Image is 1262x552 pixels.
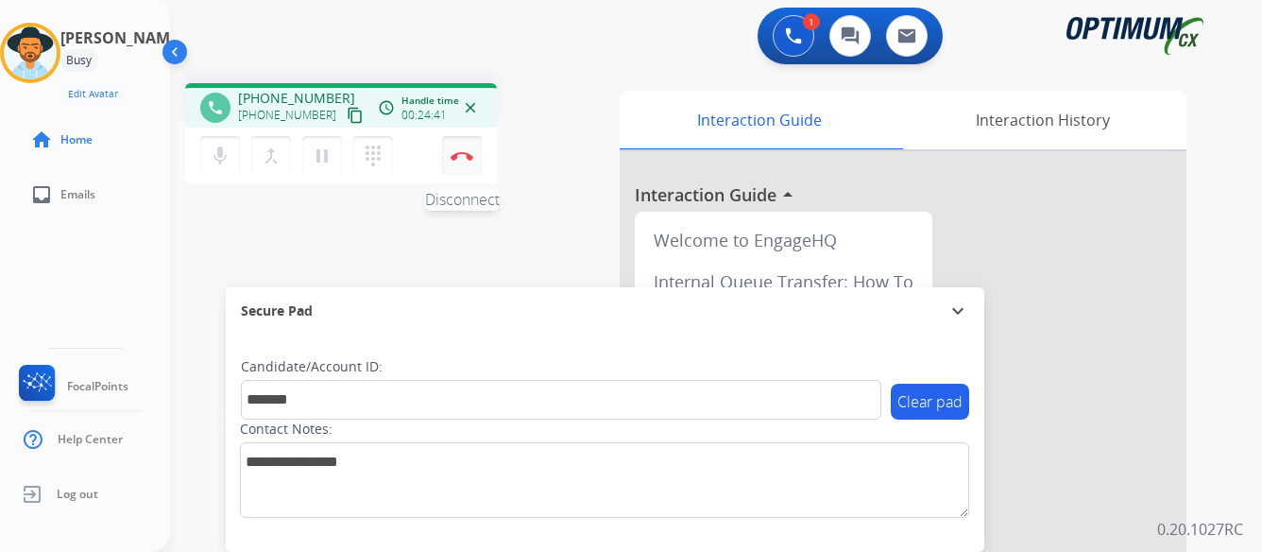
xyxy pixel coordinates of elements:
button: Disconnect [442,136,482,176]
div: Busy [60,49,97,72]
div: Interaction Guide [620,91,898,149]
mat-icon: merge_type [260,145,282,167]
mat-icon: close [462,99,479,116]
span: Help Center [58,432,123,447]
img: control [451,151,473,161]
mat-icon: mic [209,145,231,167]
span: Log out [57,487,98,502]
span: Secure Pad [241,302,313,320]
span: Emails [60,187,95,202]
span: 00:24:41 [401,108,447,123]
mat-icon: home [30,129,53,151]
mat-icon: expand_more [946,300,969,322]
button: Edit Avatar [60,83,126,105]
mat-icon: phone [207,99,224,116]
label: Contact Notes: [240,420,333,439]
div: Welcome to EngageHQ [642,219,925,261]
p: 0.20.1027RC [1157,518,1243,541]
mat-icon: access_time [378,99,395,116]
span: Disconnect [425,188,500,211]
img: avatar [4,26,57,79]
mat-icon: pause [311,145,333,167]
div: 1 [803,13,820,30]
div: Internal Queue Transfer: How To [642,261,925,302]
button: Clear pad [891,384,969,420]
span: Home [60,132,93,147]
span: [PHONE_NUMBER] [238,89,355,108]
mat-icon: dialpad [362,145,384,167]
mat-icon: inbox [30,183,53,206]
mat-icon: content_copy [347,107,364,124]
span: FocalPoints [67,379,128,394]
span: [PHONE_NUMBER] [238,108,336,123]
a: FocalPoints [15,365,128,408]
h3: [PERSON_NAME] [60,26,183,49]
div: Interaction History [898,91,1186,149]
label: Candidate/Account ID: [241,357,383,376]
span: Handle time [401,94,459,108]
